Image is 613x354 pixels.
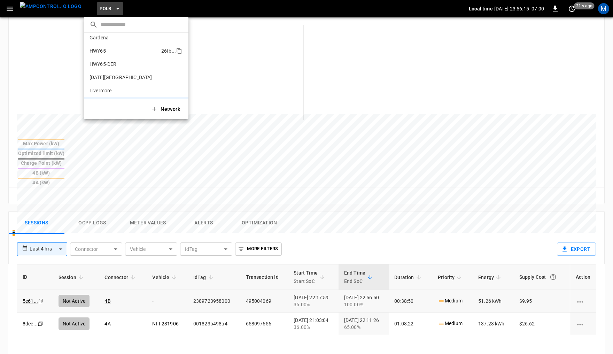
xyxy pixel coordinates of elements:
p: Gardena [90,34,158,41]
p: HWY65-DER [90,61,154,68]
p: [DATE][GEOGRAPHIC_DATA] [90,74,158,81]
p: Livermore [90,87,158,94]
p: HWY65 [90,47,158,54]
div: copy [176,47,183,55]
button: Network [147,102,186,116]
